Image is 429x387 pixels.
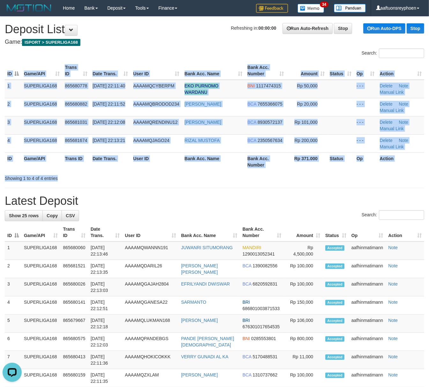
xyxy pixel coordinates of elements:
td: 865680026 [60,278,88,296]
a: EKO PURNOMO WARDANU [185,83,219,95]
a: Note [388,336,398,341]
th: Trans ID: activate to sort column ascending [60,223,88,242]
h1: Deposit List [5,23,424,36]
span: Rp 200,000 [294,138,317,143]
td: [DATE] 22:13:46 [88,242,122,260]
td: AAAAMQDARIL26 [122,260,179,278]
a: Stop [334,23,352,34]
td: AAAAMQPANDEBGS [122,333,179,351]
td: Rp 11,000 [284,351,323,369]
td: 865680141 [60,296,88,315]
th: Action: activate to sort column ascending [386,223,424,242]
td: 865680413 [60,351,88,369]
span: AAAAMQRENDINU12 [133,120,178,125]
span: Accepted [325,264,344,269]
td: 4 [5,296,21,315]
span: BCA [248,120,256,125]
td: - - - [354,98,377,116]
td: aafhinmatimann [349,278,386,296]
a: Note [388,318,398,323]
td: [DATE] 22:12:18 [88,315,122,333]
td: Rp 150,000 [284,296,323,315]
span: Copy 8930572137 to clipboard [258,120,283,125]
th: Trans ID: activate to sort column ascending [62,62,90,80]
span: Accepted [325,318,344,324]
span: BNI [242,336,250,341]
td: AAAAMQHOKICOKKK [122,351,179,369]
a: Note [388,300,398,305]
span: [DATE] 22:11:52 [92,101,125,107]
th: Bank Acc. Name [182,153,245,171]
span: Copy 686801003871533 to clipboard [242,306,280,311]
img: Button%20Memo.svg [298,4,324,13]
label: Search: [362,210,424,220]
td: 4 [5,134,21,153]
span: AAAAMQJAGO24 [133,138,170,143]
td: aafhinmatimann [349,260,386,278]
a: Manual Link [380,126,404,131]
span: Copy 0285553801 to clipboard [251,336,276,341]
span: Copy 1117474315 to clipboard [256,83,281,88]
input: Search: [379,210,424,220]
td: AAAAMQLUKMAN168 [122,315,179,333]
a: CSV [62,210,79,221]
span: MANDIRI [242,245,261,250]
a: [PERSON_NAME] [PERSON_NAME] [181,263,218,275]
td: 6 [5,333,21,351]
img: MOTION_logo.png [5,3,53,13]
td: 5 [5,315,21,333]
td: 1 [5,80,21,98]
th: Date Trans.: activate to sort column ascending [88,223,122,242]
h4: Game: [5,39,424,45]
td: SUPERLIGA168 [21,98,62,116]
span: Copy 2350567634 to clipboard [258,138,283,143]
th: User ID: activate to sort column ascending [122,223,179,242]
a: Note [388,263,398,268]
a: [PERSON_NAME] [185,101,221,107]
td: - - - [354,80,377,98]
span: Rp 50,000 [297,83,318,88]
td: SUPERLIGA168 [21,351,60,369]
a: Note [388,281,398,287]
th: ID [5,153,21,171]
td: 7 [5,351,21,369]
a: Note [399,101,409,107]
th: Bank Acc. Name: activate to sort column ascending [179,223,240,242]
span: BCA [242,354,251,359]
div: Showing 1 to 4 of 4 entries [5,173,174,182]
td: [DATE] 22:13:35 [88,260,122,278]
a: Copy [42,210,62,221]
span: BNI [248,83,255,88]
a: Delete [380,120,393,125]
td: SUPERLIGA168 [21,315,60,333]
span: AAAAMQBRODOD234 [133,101,180,107]
span: 34 [320,2,329,7]
th: User ID: activate to sort column ascending [131,62,182,80]
span: BCA [248,101,256,107]
th: Amount: activate to sort column ascending [286,62,327,80]
th: Date Trans. [90,153,130,171]
a: Manual Link [380,144,404,149]
th: Rp 371.000 [286,153,327,171]
span: [DATE] 22:12:08 [92,120,125,125]
a: PANDE [PERSON_NAME][DEMOGRAPHIC_DATA] [181,336,234,347]
td: [DATE] 22:12:51 [88,296,122,315]
a: JUWANRI SITUMORANG [181,245,233,250]
th: Date Trans.: activate to sort column ascending [90,62,130,80]
td: SUPERLIGA168 [21,134,62,153]
span: ISPORT > SUPERLIGA168 [22,39,80,46]
span: Accepted [325,336,344,342]
span: Rp 20,000 [297,101,318,107]
span: BCA [242,263,251,268]
td: 2 [5,260,21,278]
span: Refreshing in: [231,26,276,31]
td: 3 [5,116,21,134]
td: Rp 100,000 [284,260,323,278]
th: Op: activate to sort column ascending [354,62,377,80]
a: EFRILYANDI DWISWAR [181,281,230,287]
th: Op [354,153,377,171]
a: Note [388,245,398,250]
span: BCA [242,372,251,377]
span: Accepted [325,245,344,251]
span: Copy 6820592831 to clipboard [253,281,277,287]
